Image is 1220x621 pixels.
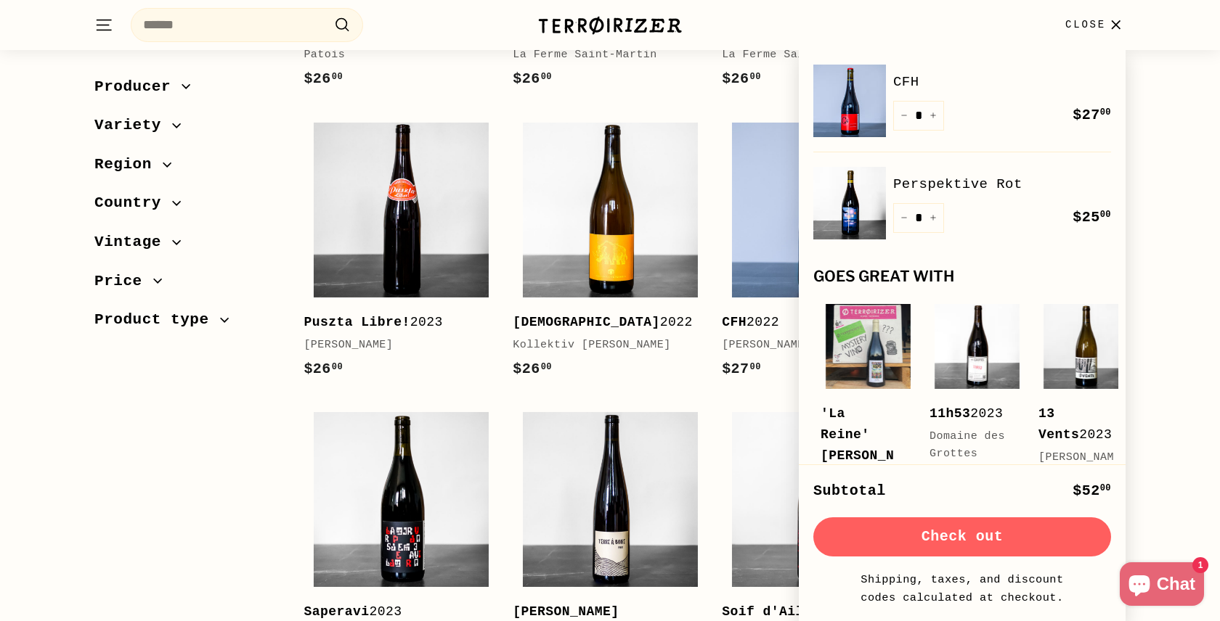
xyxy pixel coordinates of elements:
[722,315,747,329] b: CFH
[722,70,761,87] span: $26
[893,101,915,131] button: Reduce item quantity by one
[304,46,484,64] div: Patois
[922,203,944,233] button: Increase item quantity by one
[304,112,498,395] a: Puszta Libre!2023[PERSON_NAME]
[893,203,915,233] button: Reduce item quantity by one
[94,110,280,149] button: Variety
[722,112,916,395] a: CFH2022[PERSON_NAME]
[1038,300,1133,525] a: 13 Vents2023[PERSON_NAME]
[513,46,693,64] div: La Ferme Saint-Martin
[722,46,902,64] div: La Ferme Saint-Martin
[1038,449,1118,484] div: [PERSON_NAME]
[1057,4,1134,46] button: Close
[930,403,1009,424] div: 2023
[930,428,1009,463] div: Domaine des Grottes
[1100,107,1111,118] sup: 00
[94,226,280,266] button: Vintage
[893,71,1111,93] a: CFH
[722,337,902,354] div: [PERSON_NAME]
[1038,403,1118,445] div: 2023
[722,604,845,619] b: Soif d'Ailleurs
[750,362,761,372] sup: 00
[304,70,343,87] span: $26
[541,72,552,82] sup: 00
[94,149,280,188] button: Region
[332,72,343,82] sup: 00
[1065,17,1106,33] span: Close
[1073,480,1111,503] div: $52
[332,362,343,372] sup: 00
[813,480,886,503] div: Subtotal
[513,312,693,333] div: 2022
[304,337,484,354] div: [PERSON_NAME]
[893,173,1111,195] a: Perspektive Rot
[513,337,693,354] div: Kollektiv [PERSON_NAME]
[94,230,172,255] span: Vintage
[750,72,761,82] sup: 00
[94,269,153,294] span: Price
[930,406,970,421] b: 11h53
[1100,210,1111,220] sup: 00
[94,152,163,177] span: Region
[722,361,761,377] span: $27
[722,312,902,333] div: 2022
[1100,483,1111,493] sup: 00
[1115,562,1208,609] inbox-online-store-chat: Shopify online store chat
[94,308,220,333] span: Product type
[94,114,172,139] span: Variety
[94,75,182,99] span: Producer
[1073,209,1111,226] span: $25
[94,305,280,344] button: Product type
[94,71,280,110] button: Producer
[1038,406,1079,442] b: 13 Vents
[304,604,369,619] b: Saperavi
[813,65,886,137] img: CFH
[813,167,886,239] img: Perspektive Rot
[930,300,1024,504] a: 11h532023Domaine des Grottes
[304,361,343,377] span: $26
[813,517,1111,556] button: Check out
[813,268,1111,285] div: Goes great with
[513,361,552,377] span: $26
[304,315,410,329] b: Puszta Libre!
[94,266,280,305] button: Price
[541,362,552,372] sup: 00
[304,312,484,333] div: 2023
[857,571,1067,606] small: Shipping, taxes, and discount codes calculated at checkout.
[513,112,707,395] a: [DEMOGRAPHIC_DATA]2022Kollektiv [PERSON_NAME]
[94,188,280,227] button: Country
[922,101,944,131] button: Increase item quantity by one
[513,315,660,329] b: [DEMOGRAPHIC_DATA]
[513,70,552,87] span: $26
[94,192,172,216] span: Country
[1073,107,1111,123] span: $27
